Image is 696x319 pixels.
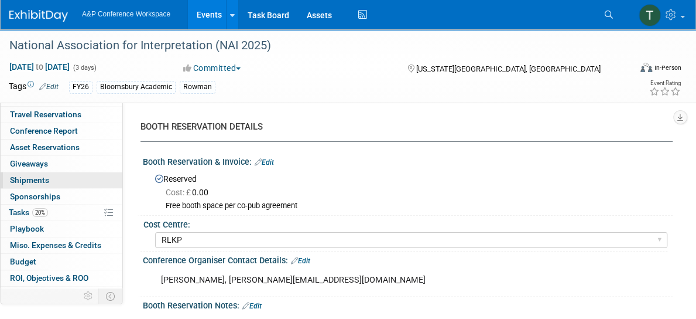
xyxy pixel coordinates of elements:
[10,175,49,185] span: Shipments
[10,192,60,201] span: Sponsorships
[1,140,122,155] a: Asset Reservations
[416,65,601,73] span: [US_STATE][GEOGRAPHIC_DATA], [GEOGRAPHIC_DATA]
[143,216,667,230] div: Cost Centre:
[10,110,81,119] span: Travel Reservations
[180,81,215,93] div: Rowman
[10,273,88,283] span: ROI, Objectives & ROO
[9,62,70,72] span: [DATE] [DATE]
[32,208,48,217] span: 20%
[72,64,97,72] span: (3 days)
[153,269,567,292] div: [PERSON_NAME], [PERSON_NAME][EMAIL_ADDRESS][DOMAIN_NAME]
[166,201,664,211] div: Free booth space per co-pub agreement
[166,188,213,197] span: 0.00
[1,107,122,123] a: Travel Reservations
[649,80,681,86] div: Event Rating
[9,208,48,217] span: Tasks
[1,205,122,220] a: Tasks20%
[640,63,652,72] img: Format-Inperson.png
[143,153,673,168] div: Booth Reservation & Invoice:
[654,63,681,72] div: In-Person
[152,170,664,211] div: Reserved
[10,240,101,250] span: Misc. Expenses & Credits
[10,159,48,168] span: Giveaways
[69,81,92,93] div: FY26
[82,10,170,18] span: A&P Conference Workspace
[39,83,59,91] a: Edit
[179,62,245,74] button: Committed
[1,254,122,270] a: Budget
[10,142,80,152] span: Asset Reservations
[166,188,192,197] span: Cost: £
[99,289,123,304] td: Toggle Event Tabs
[1,270,122,286] a: ROI, Objectives & ROO
[5,35,616,56] div: National Association for Interpretation (NAI 2025)
[1,221,122,237] a: Playbook
[1,189,122,205] a: Sponsorships
[143,297,673,312] div: Booth Reservation Notes:
[34,62,45,72] span: to
[9,10,68,22] img: ExhibitDay
[78,289,99,304] td: Personalize Event Tab Strip
[143,252,673,267] div: Conference Organiser Contact Details:
[10,257,36,266] span: Budget
[10,224,44,233] span: Playbook
[1,172,122,188] a: Shipments
[639,4,661,26] img: Taylor Thompson
[577,61,681,79] div: Event Format
[140,121,664,133] div: BOOTH RESERVATION DETAILS
[255,158,274,167] a: Edit
[10,126,78,135] span: Conference Report
[97,81,176,93] div: Bloomsbury Academic
[291,257,310,265] a: Edit
[1,156,122,172] a: Giveaways
[1,237,122,253] a: Misc. Expenses & Credits
[1,123,122,139] a: Conference Report
[9,80,59,94] td: Tags
[242,302,262,310] a: Edit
